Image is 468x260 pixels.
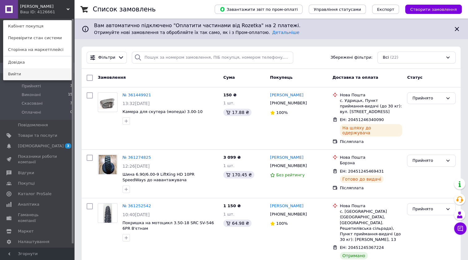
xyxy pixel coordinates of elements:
[122,212,150,217] span: 10:40[DATE]
[98,94,117,110] img: Фото товару
[333,75,378,80] span: Доставка та оплата
[3,68,71,80] a: Вийти
[223,212,234,216] span: 1 шт.
[340,139,402,145] div: Післяплата
[270,155,303,161] a: [PERSON_NAME]
[223,101,234,105] span: 1 шт.
[18,170,34,176] span: Відгуки
[340,209,402,242] div: с. [GEOGRAPHIC_DATA] ([GEOGRAPHIC_DATA], [GEOGRAPHIC_DATA]. Решетилівська сільрада), Пункт прийма...
[22,83,41,89] span: Прийняті
[103,203,112,223] img: Фото товару
[340,117,384,122] span: ЕН: 20451246340090
[223,163,234,168] span: 1 шт.
[18,202,39,207] span: Аналітика
[309,5,366,14] button: Управління статусами
[340,124,402,136] div: На шляху до одержувача
[390,55,398,60] span: (22)
[340,185,402,191] div: Післяплата
[68,92,72,98] span: 15
[22,92,41,98] span: Виконані
[223,155,241,160] span: 3 099 ₴
[330,55,372,61] span: Збережені фільтри:
[94,22,448,29] span: Вам автоматично підключено "Оплатити частинами від Rozetka" на 2 платежі.
[65,143,71,149] span: 3
[122,203,151,208] a: № 361252542
[220,6,298,12] span: Завантажити звіт по пром-оплаті
[18,212,57,223] span: Гаманець компанії
[18,133,57,138] span: Товари та послуги
[122,101,150,106] span: 13:32[DATE]
[383,55,389,61] span: Всі
[215,5,303,14] button: Завантажити звіт по пром-оплаті
[405,5,462,14] button: Створити замовлення
[18,239,49,245] span: Налаштування
[272,30,299,35] a: Детальніше
[99,155,117,174] img: Фото товару
[340,92,402,98] div: Нова Пошта
[122,172,195,182] a: Шина 6.90/6.00-9 LiftKing HD 10PR SpeedWays до навантажувача
[98,55,115,61] span: Фільтри
[223,75,235,80] span: Cума
[93,6,156,13] h1: Список замовлень
[223,109,251,116] div: 17.88 ₴
[3,57,71,68] a: Довідка
[269,162,308,170] div: [PHONE_NUMBER]
[122,155,151,160] a: № 361274825
[377,7,394,12] span: Експорт
[410,7,457,12] span: Створити замовлення
[454,222,466,235] button: Чат з покупцем
[70,101,72,106] span: 3
[98,92,118,112] a: Фото товару
[98,75,126,80] span: Замовлення
[70,110,72,115] span: 0
[340,203,402,209] div: Нова Пошта
[3,20,71,32] a: Кабінет покупця
[276,221,288,226] span: 100%
[122,109,203,114] a: Камера для скутера (мопеда) 3.00-10
[98,155,118,174] a: Фото товару
[407,75,423,80] span: Статус
[340,175,384,183] div: Готово до видачі
[340,98,402,115] div: с. Удрицьк, Пункт приймання-видачі (до 30 кг): вул. [STREET_ADDRESS]
[18,229,34,234] span: Маркет
[340,252,368,259] div: Отримано
[314,7,361,12] span: Управління статусами
[270,75,293,80] span: Покупець
[340,155,402,160] div: Нова Пошта
[340,245,384,250] span: ЕН: 20451245367224
[18,154,57,165] span: Показники роботи компанії
[98,203,118,223] a: Фото товару
[122,93,151,97] a: № 361449921
[269,99,308,107] div: [PHONE_NUMBER]
[223,220,251,227] div: 64.98 ₴
[22,110,41,115] span: Оплачені
[412,157,443,164] div: Прийнято
[399,7,462,11] a: Створити замовлення
[223,171,254,178] div: 170.45 ₴
[340,169,384,174] span: ЕН: 20451245469431
[269,210,308,218] div: [PHONE_NUMBER]
[412,206,443,212] div: Прийнято
[276,173,305,177] span: Без рейтингу
[276,110,288,115] span: 100%
[3,44,71,56] a: Сторінка на маркетплейсі
[94,30,299,35] span: Отримуйте нові замовлення та обробляйте їх так само, як і з Пром-оплатою.
[340,160,402,166] div: Борзна
[22,101,43,106] span: Скасовані
[223,93,237,97] span: 150 ₴
[412,95,443,102] div: Прийнято
[122,220,214,231] a: Покришка на мотоцикл 3.50-18 SRC SV-546 6PR В'єтнам
[132,52,293,64] input: Пошук за номером замовлення, ПІБ покупця, номером телефону, Email, номером накладної
[70,83,72,89] span: 3
[3,32,71,44] a: Перевірити стан системи
[20,9,46,15] div: Ваш ID: 4126661
[20,4,67,9] span: Шина Топ
[18,143,64,149] span: [DEMOGRAPHIC_DATA]
[18,122,48,128] span: Повідомлення
[372,5,399,14] button: Експорт
[18,191,51,197] span: Каталог ProSale
[122,164,150,169] span: 12:26[DATE]
[270,92,303,98] a: [PERSON_NAME]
